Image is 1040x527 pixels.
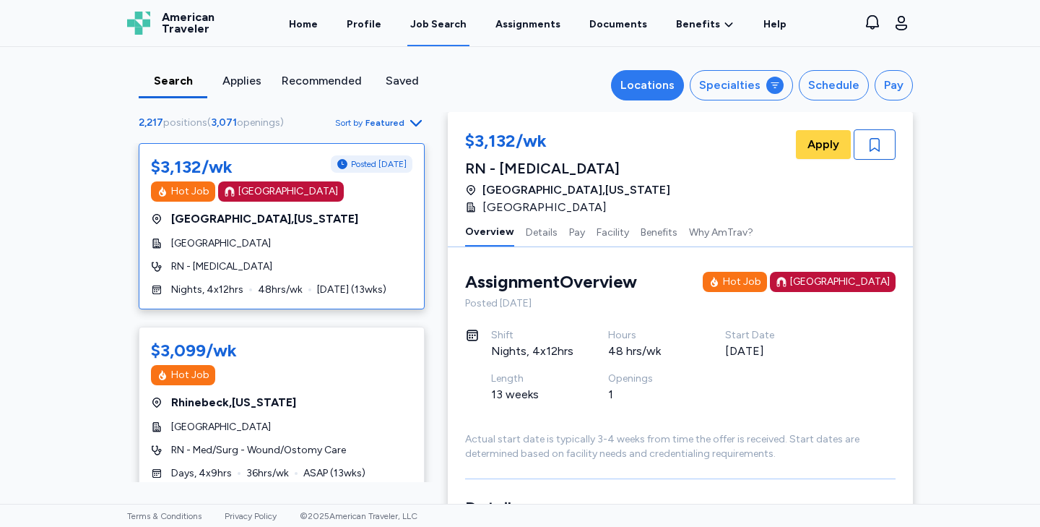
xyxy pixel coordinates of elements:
span: RN - Med/Surg - Wound/Ostomy Care [171,443,346,458]
div: $3,132/wk [151,155,233,179]
div: ( ) [139,116,290,130]
span: Posted [DATE] [351,158,407,170]
div: Applies [213,72,270,90]
div: Length [491,372,573,386]
button: Pay [569,216,585,247]
span: ASAP ( 13 wks) [303,466,365,481]
span: American Traveler [162,12,214,35]
button: Benefits [641,216,677,247]
a: Benefits [676,17,734,32]
span: 48 hrs/wk [258,283,303,297]
h3: Details [465,497,896,520]
div: Assignment Overview [465,270,637,294]
div: Saved [373,72,430,90]
div: Schedule [808,77,859,94]
div: 13 weeks [491,386,573,403]
button: Apply [796,130,851,159]
button: Pay [875,70,913,100]
span: Benefits [676,17,720,32]
div: 1 [608,386,690,403]
div: Search [144,72,201,90]
div: Shift [491,328,573,343]
img: Logo [127,12,150,35]
span: [DATE] ( 13 wks) [317,283,386,297]
div: Posted [DATE] [465,296,896,311]
span: Apply [807,136,839,153]
span: [GEOGRAPHIC_DATA] , [US_STATE] [171,210,358,228]
div: Hot Job [171,368,209,382]
div: Specialties [699,77,760,94]
a: Terms & Conditions [127,511,201,521]
span: Sort by [335,117,363,129]
div: $3,132/wk [465,129,670,155]
button: Facility [597,216,629,247]
div: Hot Job [723,275,761,289]
div: Start Date [725,328,807,343]
div: Locations [620,77,675,94]
span: Days, 4x9hrs [171,466,232,481]
div: Openings [608,372,690,386]
button: Locations [611,70,684,100]
span: 2,217 [139,116,163,129]
div: [DATE] [725,343,807,360]
button: Details [526,216,558,247]
div: Job Search [410,17,467,32]
button: Overview [465,216,514,247]
span: [GEOGRAPHIC_DATA] [171,420,271,434]
span: © 2025 American Traveler, LLC [300,511,417,521]
div: $3,099/wk [151,339,237,362]
div: Hours [608,328,690,343]
div: [GEOGRAPHIC_DATA] [238,184,338,199]
div: Hot Job [171,184,209,199]
button: Schedule [799,70,869,100]
button: Specialties [690,70,793,100]
span: [GEOGRAPHIC_DATA] [171,236,271,251]
button: Sort byFeatured [335,114,425,132]
div: Pay [884,77,903,94]
div: 48 hrs/wk [608,343,690,360]
div: Recommended [282,72,362,90]
span: positions [163,116,207,129]
button: Why AmTrav? [689,216,753,247]
a: Privacy Policy [225,511,277,521]
span: Featured [365,117,404,129]
span: 36 hrs/wk [246,466,289,481]
a: Job Search [407,1,469,46]
span: Nights, 4x12hrs [171,283,243,297]
span: openings [237,116,280,129]
span: RN - [MEDICAL_DATA] [171,260,272,274]
span: [GEOGRAPHIC_DATA] [482,199,607,216]
div: Actual start date is typically 3-4 weeks from time the offer is received. Start dates are determi... [465,432,896,461]
div: Nights, 4x12hrs [491,343,573,360]
span: Rhinebeck , [US_STATE] [171,394,296,411]
span: [GEOGRAPHIC_DATA] , [US_STATE] [482,181,670,199]
div: [GEOGRAPHIC_DATA] [790,275,890,289]
div: RN - [MEDICAL_DATA] [465,158,670,179]
span: 3,071 [211,116,237,129]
